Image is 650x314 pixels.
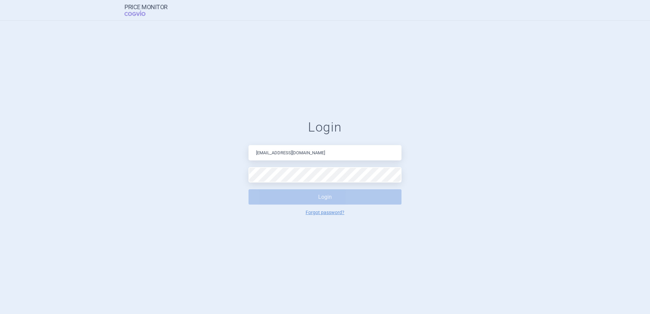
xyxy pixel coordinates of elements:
button: Login [249,189,401,205]
span: COGVIO [124,11,155,16]
h1: Login [249,120,401,135]
input: Email [249,145,401,160]
a: Forgot password? [306,210,344,215]
a: Price MonitorCOGVIO [124,4,168,17]
strong: Price Monitor [124,4,168,11]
